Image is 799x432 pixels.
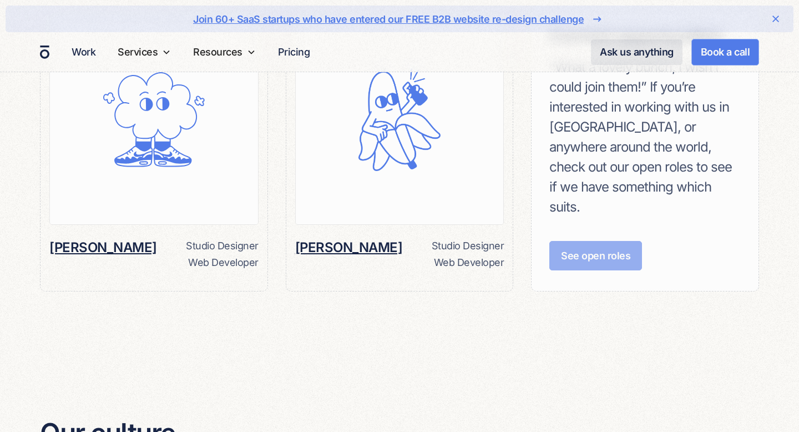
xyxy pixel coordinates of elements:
a: Book a call [691,39,760,66]
a: Pricing [274,41,315,63]
div: Web Developer [186,255,259,270]
div: Studio Designer [432,238,504,253]
div: Services [113,32,175,72]
h6: [PERSON_NAME] [295,238,403,257]
a: Ask us anything [591,39,682,65]
a: Join 60+ SaaS startups who have entered our FREE B2B website re-design challenge [41,10,758,28]
p: “What a lovely bunch, I wish I could join them!” If you’re interested in working with us in [GEOG... [549,57,741,217]
div: Resources [189,32,260,72]
h6: [PERSON_NAME] [49,238,157,257]
div: Resources [193,44,242,59]
a: Work [67,41,100,63]
a: home [40,45,49,59]
div: Join 60+ SaaS startups who have entered our FREE B2B website re-design challenge [193,12,584,27]
a: See open roles [549,241,642,270]
div: Web Developer [432,255,504,270]
div: Studio Designer [186,238,259,253]
div: Services [118,44,158,59]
